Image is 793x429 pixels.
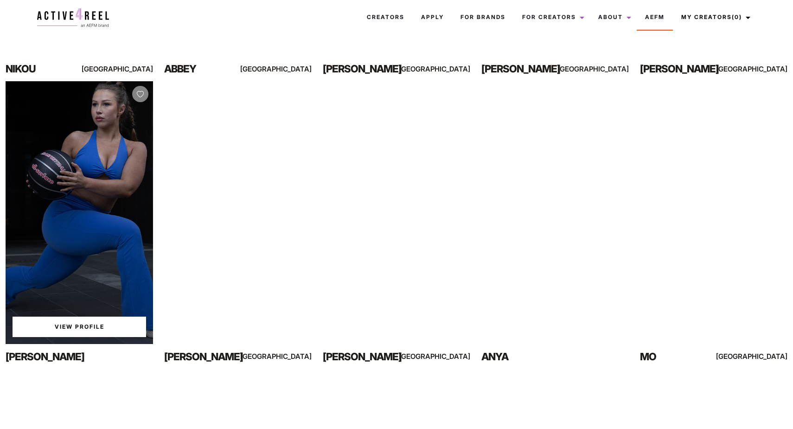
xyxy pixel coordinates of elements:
[426,63,470,75] div: [GEOGRAPHIC_DATA]
[452,5,514,30] a: For Brands
[268,63,312,75] div: [GEOGRAPHIC_DATA]
[413,5,452,30] a: Apply
[743,63,787,75] div: [GEOGRAPHIC_DATA]
[6,349,94,364] div: [PERSON_NAME]
[164,349,253,364] div: [PERSON_NAME]
[164,61,253,77] div: Abbey
[743,351,787,362] div: [GEOGRAPHIC_DATA]
[13,317,146,337] a: View Ingeborg 'sProfile
[358,5,413,30] a: Creators
[637,5,673,30] a: AEFM
[590,5,637,30] a: About
[673,5,756,30] a: My Creators(0)
[109,63,153,75] div: [GEOGRAPHIC_DATA]
[323,349,411,364] div: [PERSON_NAME]
[585,63,629,75] div: [GEOGRAPHIC_DATA]
[481,349,570,364] div: Anya
[481,61,570,77] div: [PERSON_NAME]
[732,13,742,20] span: (0)
[426,351,470,362] div: [GEOGRAPHIC_DATA]
[37,8,109,27] img: a4r-logo.svg
[640,349,729,364] div: Mo
[6,61,94,77] div: Nikou
[640,61,729,77] div: [PERSON_NAME]
[268,351,312,362] div: [GEOGRAPHIC_DATA]
[514,5,590,30] a: For Creators
[323,61,411,77] div: [PERSON_NAME]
